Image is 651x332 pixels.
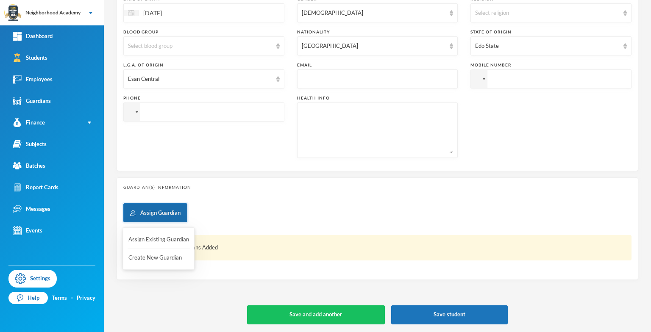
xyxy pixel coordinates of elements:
[123,62,284,68] div: L.G.A. of Origin
[302,42,446,50] div: [GEOGRAPHIC_DATA]
[302,9,446,17] div: [DEMOGRAPHIC_DATA]
[123,95,284,101] div: Phone
[77,294,95,302] a: Privacy
[13,118,45,127] div: Finance
[8,270,57,288] a: Settings
[71,294,73,302] div: ·
[5,5,22,22] img: logo
[297,62,458,68] div: Email
[13,32,53,41] div: Dashboard
[391,305,508,324] button: Save student
[13,183,58,192] div: Report Cards
[13,140,47,149] div: Subjects
[297,29,458,35] div: Nationality
[13,53,47,62] div: Students
[130,210,136,216] img: add user
[128,232,190,247] button: Assign Existing Guardian
[13,97,51,105] div: Guardians
[25,9,81,17] div: Neighborhood Academy
[475,42,619,50] div: Edo State
[123,203,187,222] button: Assign Guardian
[128,75,272,83] div: Esan Central
[470,62,632,68] div: Mobile Number
[13,205,50,213] div: Messages
[123,184,632,191] div: Guardian(s) Information
[128,250,190,266] button: Create New Guardian
[13,75,53,84] div: Employees
[297,95,458,101] div: Health Info
[139,8,210,18] input: Select date
[470,29,632,35] div: State of Origin
[147,243,623,252] div: No Guardians Added
[247,305,385,324] button: Save and add another
[475,9,619,17] div: Select religion
[128,42,272,50] div: Select blood group
[13,226,42,235] div: Events
[123,29,284,35] div: Blood Group
[8,292,48,304] a: Help
[52,294,67,302] a: Terms
[13,161,45,170] div: Batches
